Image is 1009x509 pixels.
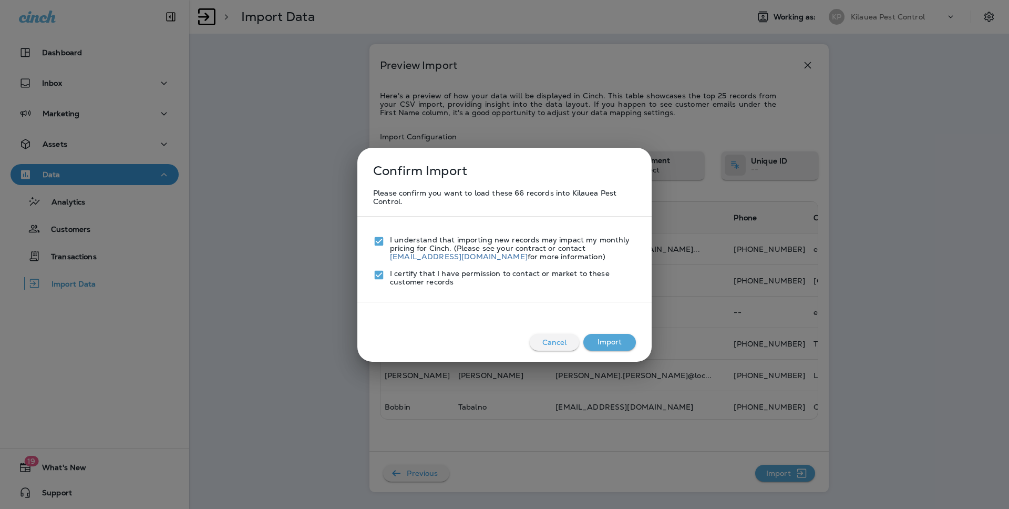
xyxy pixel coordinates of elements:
[538,334,571,351] p: Cancel
[368,158,467,184] p: Confirm Import
[583,334,636,351] button: Import
[390,269,636,286] p: I certify that I have permission to contact or market to these customer records
[530,334,579,351] button: Cancel
[373,189,636,206] p: Please confirm you want to load these 66 records into Kilauea Pest Control.
[390,236,636,261] p: I understand that importing new records may impact my monthly pricing for Cinch. (Please see your...
[390,252,528,261] a: [EMAIL_ADDRESS][DOMAIN_NAME]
